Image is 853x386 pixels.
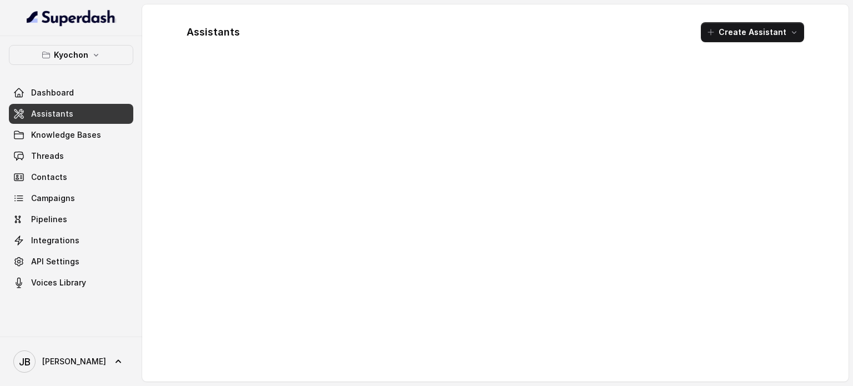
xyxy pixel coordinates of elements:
[31,151,64,162] span: Threads
[54,48,88,62] p: Kyochon
[31,108,73,119] span: Assistants
[9,167,133,187] a: Contacts
[42,356,106,367] span: [PERSON_NAME]
[31,172,67,183] span: Contacts
[9,45,133,65] button: Kyochon
[9,104,133,124] a: Assistants
[31,214,67,225] span: Pipelines
[9,188,133,208] a: Campaigns
[31,87,74,98] span: Dashboard
[9,209,133,229] a: Pipelines
[9,346,133,377] a: [PERSON_NAME]
[9,83,133,103] a: Dashboard
[31,235,79,246] span: Integrations
[27,9,116,27] img: light.svg
[701,22,804,42] button: Create Assistant
[9,125,133,145] a: Knowledge Bases
[31,193,75,204] span: Campaigns
[9,252,133,272] a: API Settings
[31,277,86,288] span: Voices Library
[9,230,133,250] a: Integrations
[9,273,133,293] a: Voices Library
[31,256,79,267] span: API Settings
[19,356,31,368] text: JB
[9,146,133,166] a: Threads
[31,129,101,141] span: Knowledge Bases
[187,23,240,41] h1: Assistants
